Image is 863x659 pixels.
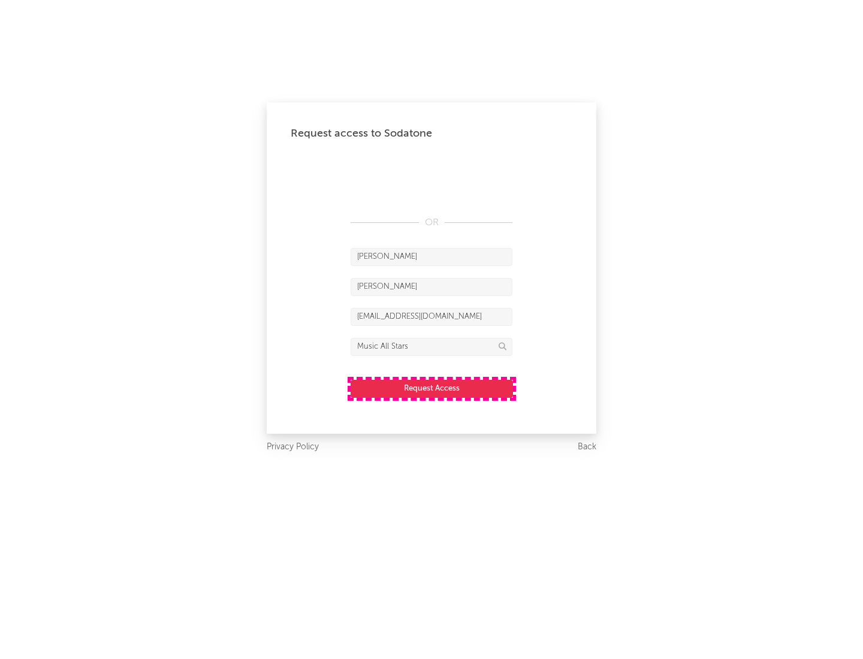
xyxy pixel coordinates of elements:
a: Privacy Policy [267,440,319,455]
button: Request Access [351,380,513,398]
input: First Name [351,248,512,266]
div: OR [351,216,512,230]
input: Last Name [351,278,512,296]
input: Email [351,308,512,326]
input: Division [351,338,512,356]
a: Back [578,440,596,455]
div: Request access to Sodatone [291,126,572,141]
